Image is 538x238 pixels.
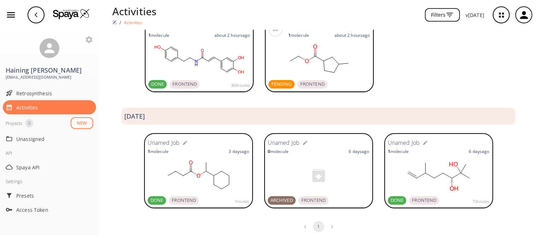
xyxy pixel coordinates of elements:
[388,138,420,148] h6: Unamed Job
[169,197,199,204] span: FRONTEND
[148,81,167,88] span: DONE
[148,32,169,38] p: molecule
[6,74,93,80] span: [EMAIL_ADDRESS][DOMAIN_NAME]
[466,11,484,19] p: v [DATE]
[268,81,295,88] span: PENDING
[384,133,493,210] a: Unamed Job1molecule6 daysagoDONEFRONTEND73routes
[145,17,254,93] a: Unamed Job1moleculeabout 2 hoursagoDONEFRONTEND300routes
[349,148,369,154] p: 6 days ago
[409,197,439,204] span: FRONTEND
[16,104,93,111] span: Activities
[25,120,33,127] span: 0
[71,117,93,129] button: NEW
[268,197,296,204] span: ARCHIVED
[231,82,250,89] span: 300 routes
[3,160,96,174] div: Spaya API
[264,133,373,210] a: Unamed Job0molecule6 daysagoARCHIVEDFRONTEND
[469,148,489,154] p: 6 days ago
[16,206,93,214] span: Access Token
[144,133,253,210] a: Unamed Job1molecule3 daysagoDONEFRONTEND1routes
[313,221,324,232] button: page 1
[298,197,329,204] span: FRONTEND
[124,19,142,25] p: Activities
[288,32,309,38] p: molecule
[148,197,166,204] span: DONE
[235,198,249,205] span: 1 routes
[170,81,200,88] span: FRONTEND
[473,198,489,205] span: 73 routes
[6,67,93,74] h3: Haining [PERSON_NAME]
[214,32,250,38] p: about 2 hours ago
[53,8,90,19] img: Logo Spaya
[112,4,157,19] p: Activities
[298,221,339,232] nav: pagination navigation
[124,113,145,120] h3: [DATE]
[3,100,96,114] div: Activities
[297,81,327,88] span: FRONTEND
[3,132,96,146] div: Unassigned
[148,42,250,77] svg: O=C(/C=C/c1ccc(O)c(O)c1)NCCc1ccc(O)cc1
[6,119,22,127] div: Projects
[268,148,289,154] p: molecule
[388,197,407,204] span: DONE
[3,86,96,100] div: Retrosynthesis
[16,90,93,97] span: Retrosynthesis
[268,138,300,148] h6: Unamed Job
[425,8,460,22] button: Filters
[273,27,278,33] div: 0%
[265,17,374,93] a: 0%Unamed Job1moleculeabout 2 hoursagoPENDINGFRONTEND
[16,192,93,199] span: Presets
[148,158,249,193] svg: CCCC(=O)OC(C)C1CCCCC1
[229,148,249,154] p: 3 days ago
[388,158,490,193] svg: C=CC(C)CCC(O)C(O)(C)C
[112,20,117,24] img: Spaya logo
[148,32,151,38] strong: 1
[119,19,121,26] li: /
[288,32,291,38] strong: 1
[268,148,270,154] strong: 0
[16,164,93,171] span: Spaya API
[148,138,180,148] h6: Unamed Job
[148,148,169,154] p: molecule
[268,42,370,77] svg: CCOC(C1CCC(C)C1)=O
[388,148,409,154] p: molecule
[3,188,96,203] div: Presets
[148,148,150,154] strong: 1
[3,203,96,217] div: Access Token
[16,135,93,143] span: Unassigned
[335,32,370,38] p: about 2 hours ago
[388,148,390,154] strong: 1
